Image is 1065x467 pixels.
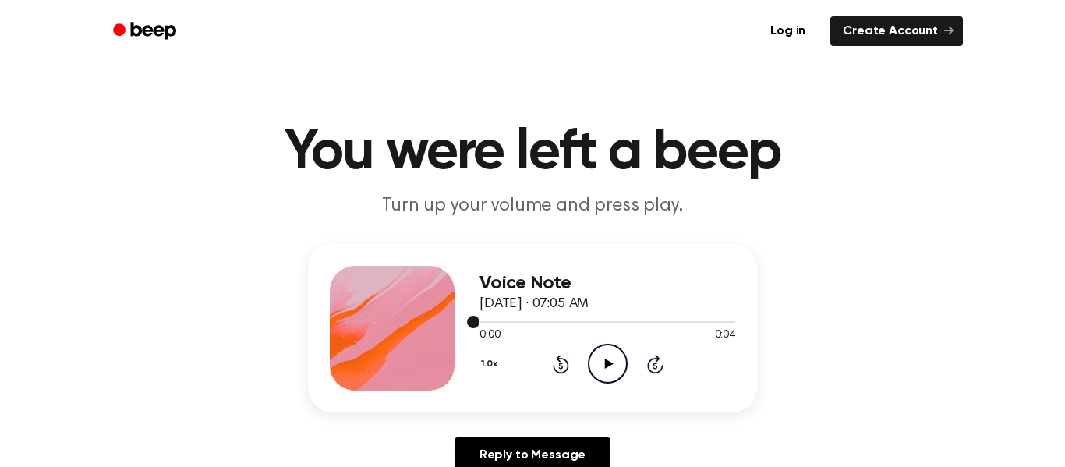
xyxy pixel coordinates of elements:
h1: You were left a beep [133,125,932,181]
span: 0:04 [715,327,735,344]
h3: Voice Note [479,273,735,294]
a: Create Account [830,16,963,46]
a: Log in [755,13,821,49]
span: 0:00 [479,327,500,344]
a: Beep [102,16,190,47]
p: Turn up your volume and press play. [233,193,832,219]
button: 1.0x [479,351,503,377]
span: [DATE] · 07:05 AM [479,297,589,311]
